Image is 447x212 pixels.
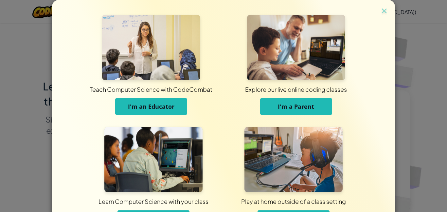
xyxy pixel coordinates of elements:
button: I'm a Parent [260,98,332,115]
span: I'm an Educator [128,103,174,110]
img: For Parents [247,15,345,80]
img: For Students [104,127,203,192]
button: I'm an Educator [115,98,187,115]
img: For Educators [102,15,200,80]
img: close icon [380,7,388,16]
img: For Individuals [244,127,343,192]
span: I'm a Parent [278,103,314,110]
